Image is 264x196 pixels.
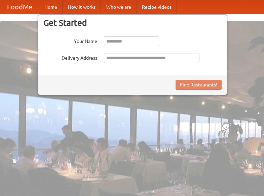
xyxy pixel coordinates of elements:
[176,80,222,90] button: Find Restaurants!
[101,0,137,14] a: Who we are
[39,0,63,14] a: Home
[0,0,39,14] a: FoodMe
[43,53,97,61] label: Delivery Address
[63,0,101,14] a: How it works
[43,18,222,28] h3: Get Started
[137,0,177,14] a: Recipe videos
[43,36,97,45] label: Your Name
